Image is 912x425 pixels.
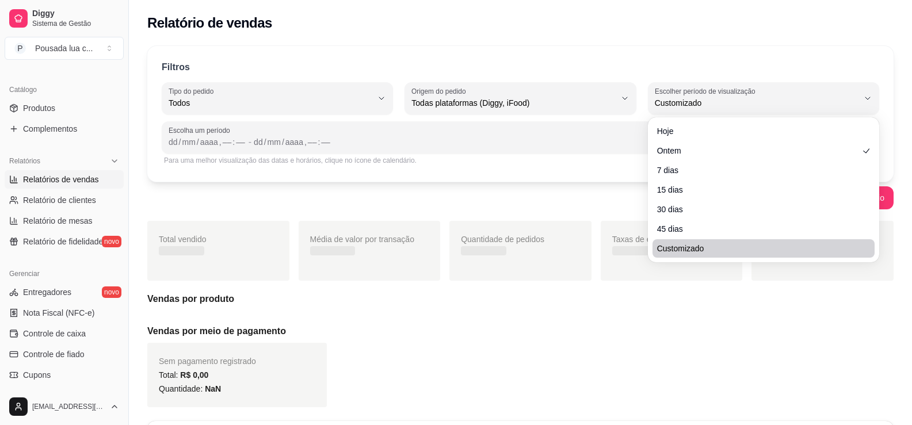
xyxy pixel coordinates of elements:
[159,384,221,393] span: Quantidade:
[23,307,94,319] span: Nota Fiscal (NFC-e)
[180,370,208,380] span: R$ 0,00
[655,97,858,109] span: Customizado
[284,136,304,148] div: ano, Data final,
[23,349,85,360] span: Controle de fiado
[169,135,246,149] div: Data inicial
[159,370,208,380] span: Total:
[307,136,318,148] div: hora, Data final,
[147,14,272,32] h2: Relatório de vendas
[199,136,219,148] div: ano, Data inicial,
[231,136,236,148] div: :
[254,135,854,149] div: Data final
[5,265,124,283] div: Gerenciar
[147,292,894,306] h5: Vendas por produto
[657,223,858,235] span: 45 dias
[316,136,321,148] div: :
[266,136,282,148] div: mês, Data final,
[5,81,124,99] div: Catálogo
[657,145,858,156] span: Ontem
[23,102,55,114] span: Produtos
[159,357,256,366] span: Sem pagamento registrado
[32,402,105,411] span: [EMAIL_ADDRESS][DOMAIN_NAME]
[181,136,196,148] div: mês, Data inicial,
[164,156,877,165] div: Para uma melhor visualização das datas e horários, clique no ícone de calendário.
[205,384,221,393] span: NaN
[461,235,544,244] span: Quantidade de pedidos
[23,123,77,135] span: Complementos
[23,328,86,339] span: Controle de caixa
[657,204,858,215] span: 30 dias
[32,19,119,28] span: Sistema de Gestão
[5,37,124,60] button: Select a team
[9,156,40,166] span: Relatórios
[23,174,99,185] span: Relatórios de vendas
[249,135,251,149] span: -
[159,235,207,244] span: Total vendido
[147,324,894,338] h5: Vendas por meio de pagamento
[657,243,858,254] span: Customizado
[263,136,268,148] div: /
[657,164,858,176] span: 7 dias
[411,97,615,109] span: Todas plataformas (Diggy, iFood)
[281,136,285,148] div: /
[253,136,264,148] div: dia, Data final,
[169,86,217,96] label: Tipo do pedido
[167,136,179,148] div: dia, Data inicial,
[612,235,674,244] span: Taxas de entrega
[303,136,308,148] div: ,
[196,136,200,148] div: /
[169,97,372,109] span: Todos
[23,236,103,247] span: Relatório de fidelidade
[23,215,93,227] span: Relatório de mesas
[235,136,246,148] div: minuto, Data inicial,
[218,136,223,148] div: ,
[178,136,182,148] div: /
[35,43,93,54] div: Pousada lua c ...
[32,9,119,19] span: Diggy
[411,86,470,96] label: Origem do pedido
[162,60,190,74] p: Filtros
[222,136,233,148] div: hora, Data inicial,
[655,86,759,96] label: Escolher período de visualização
[657,125,858,137] span: Hoje
[169,126,872,135] span: Escolha um período
[320,136,331,148] div: minuto, Data final,
[14,43,26,54] span: P
[657,184,858,196] span: 15 dias
[23,286,71,298] span: Entregadores
[23,369,51,381] span: Cupons
[310,235,414,244] span: Média de valor por transação
[23,194,96,206] span: Relatório de clientes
